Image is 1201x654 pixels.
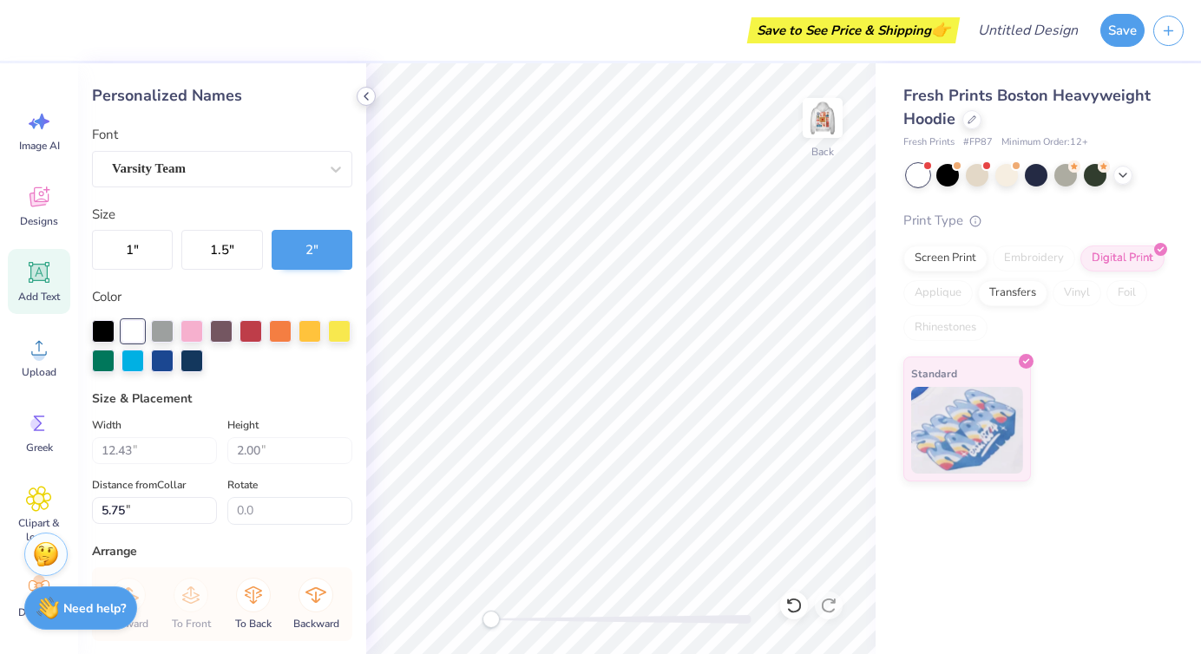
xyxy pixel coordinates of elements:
div: Personalized Names [92,84,352,108]
span: To Back [235,617,272,631]
span: Fresh Prints Boston Heavyweight Hoodie [903,85,1151,129]
span: Greek [26,441,53,455]
strong: Need help? [63,600,126,617]
div: Accessibility label [482,611,500,628]
div: Applique [903,280,973,306]
div: Print Type [903,211,1166,231]
div: Transfers [978,280,1047,306]
label: Width [92,415,121,435]
div: Rhinestones [903,315,988,341]
button: 1.5" [181,230,262,270]
img: Standard [911,387,1023,474]
label: Distance from Collar [92,474,186,495]
div: Size & Placement [92,389,352,408]
span: Upload [22,365,56,379]
label: Font [92,125,118,145]
span: Backward [293,617,339,631]
button: Save [1100,14,1145,47]
label: Size [92,205,115,225]
span: Fresh Prints [903,135,955,150]
div: Foil [1106,280,1147,306]
div: Vinyl [1053,280,1101,306]
div: Embroidery [993,245,1075,271]
div: Digital Print [1080,245,1165,271]
div: Save to See Price & Shipping [751,17,955,43]
label: Rotate [227,474,258,495]
button: 1" [92,230,173,270]
img: Back [805,101,840,135]
span: Standard [911,364,957,383]
button: 2" [272,230,352,270]
span: 👉 [931,19,950,40]
label: Color [92,287,352,307]
span: Image AI [19,139,60,153]
label: Height [227,415,259,435]
input: Untitled Design [964,13,1092,48]
div: Back [811,144,834,160]
span: Designs [20,214,58,228]
span: Decorate [18,605,60,619]
div: Arrange [92,542,352,560]
span: # FP87 [963,135,993,150]
span: Add Text [18,290,60,304]
span: Minimum Order: 12 + [1001,135,1088,150]
span: Clipart & logos [10,516,68,544]
div: Screen Print [903,245,988,271]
